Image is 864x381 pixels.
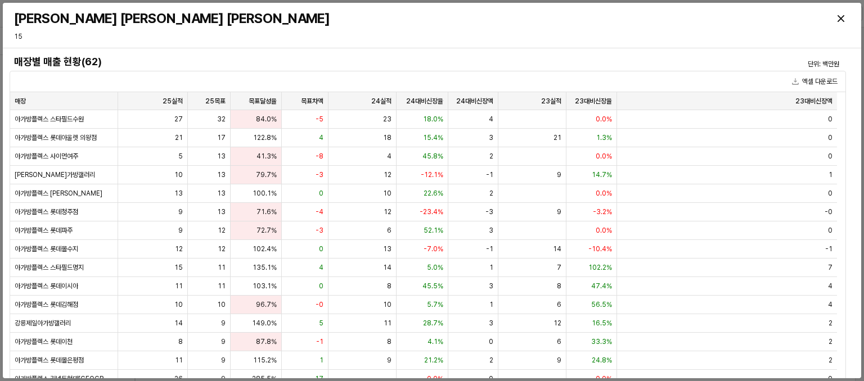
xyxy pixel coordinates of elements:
span: 0.0% [596,115,612,124]
span: 23대비신장율 [575,97,612,106]
p: 15 [14,31,217,42]
span: 135.1% [253,263,277,272]
span: [PERSON_NAME]가방갤러리 [15,170,95,179]
span: 9 [221,337,226,346]
span: 3 [489,319,493,328]
span: -1 [825,244,832,253]
span: 0.0% [596,152,612,161]
button: 엑셀 다운로드 [787,75,842,88]
span: 10 [217,300,226,309]
span: 2 [489,356,493,365]
span: 1 [489,300,493,309]
span: -0 [316,300,323,309]
span: 11 [218,282,226,291]
span: 84.0% [256,115,277,124]
span: 23대비신장액 [795,97,832,106]
span: 33.3% [591,337,612,346]
span: 12 [384,170,391,179]
span: 1.3% [596,133,612,142]
span: 24실적 [371,97,391,106]
span: -1 [316,337,323,346]
span: 4 [319,263,323,272]
span: 23실적 [541,97,561,106]
span: 1 [319,356,323,365]
span: 28.7% [423,319,443,328]
span: 8 [387,337,391,346]
span: 9 [557,207,561,216]
span: 17 [217,133,226,142]
span: 0 [489,337,493,346]
span: 10 [383,189,391,198]
span: 아가방플렉스 [PERSON_NAME] [15,189,102,198]
span: 3 [489,133,493,142]
span: 8 [178,337,183,346]
span: 0 [828,189,832,198]
span: 6 [557,300,561,309]
span: 아가방플렉스 롯데이시아 [15,282,78,291]
span: 아가방플렉스 롯데몰은평점 [15,356,84,365]
span: 아가방플렉스 롯데청주점 [15,207,78,216]
span: 0 [319,189,323,198]
span: 0 [319,244,323,253]
h3: [PERSON_NAME] [PERSON_NAME] [PERSON_NAME] [14,11,639,26]
span: 9 [178,226,183,235]
span: 2 [829,356,832,365]
span: -4 [316,207,323,216]
span: 21.2% [424,356,443,365]
span: 14.7% [592,170,612,179]
span: 102.2% [588,263,612,272]
span: -3 [316,170,323,179]
span: -8 [316,152,323,161]
span: 4 [387,152,391,161]
span: 아가방플렉스 롯데몰수지 [15,244,78,253]
span: 18 [383,133,391,142]
span: -5 [316,115,323,124]
span: -23.4% [420,207,443,216]
span: 5 [319,319,323,328]
span: 102.4% [253,244,277,253]
span: 11 [384,319,391,328]
span: 12 [384,207,391,216]
span: 강릉제일아가방갤러리 [15,319,71,328]
span: 13 [217,170,226,179]
span: 13 [174,189,183,198]
span: 14 [383,263,391,272]
span: 0 [319,282,323,291]
span: 79.7% [256,170,277,179]
span: 14 [174,319,183,328]
span: 1 [489,263,493,272]
span: 10 [383,300,391,309]
span: 41.3% [256,152,277,161]
span: 47.4% [591,282,612,291]
span: 13 [217,207,226,216]
span: 72.7% [256,226,277,235]
span: 115.2% [253,356,277,365]
span: 5.0% [427,263,443,272]
span: 27 [174,115,183,124]
span: 0 [828,115,832,124]
span: 10 [174,300,183,309]
span: -7.0% [424,244,443,253]
span: 아가방플렉스 롯데아울렛 의왕점 [15,133,97,142]
span: 11 [218,263,226,272]
span: -3.2% [593,207,612,216]
span: 12 [553,319,561,328]
span: 103.1% [253,282,277,291]
span: 18.0% [423,115,443,124]
span: 15 [174,263,183,272]
span: 3 [489,226,493,235]
span: 7 [557,263,561,272]
span: 16.5% [592,319,612,328]
span: 9 [387,356,391,365]
span: 아가방플렉스 롯데이천 [15,337,73,346]
span: 아가방플렉스 스타필드수원 [15,115,84,124]
span: 25실적 [163,97,183,106]
span: 5.7% [427,300,443,309]
span: 13 [383,244,391,253]
span: -12.1% [421,170,443,179]
span: 14 [553,244,561,253]
span: 45.8% [422,152,443,161]
span: 100.1% [253,189,277,198]
span: 24대비신장율 [406,97,443,106]
span: 0 [828,133,832,142]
